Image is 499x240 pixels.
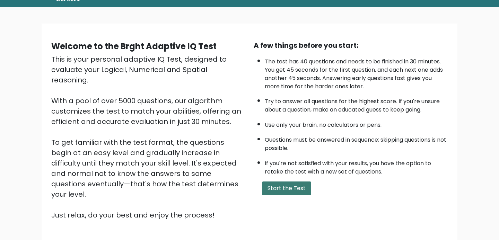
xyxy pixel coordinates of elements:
[265,94,448,114] li: Try to answer all questions for the highest score. If you're unsure about a question, make an edu...
[265,54,448,91] li: The test has 40 questions and needs to be finished in 30 minutes. You get 45 seconds for the firs...
[51,54,245,220] div: This is your personal adaptive IQ Test, designed to evaluate your Logical, Numerical and Spatial ...
[265,156,448,176] li: If you're not satisfied with your results, you have the option to retake the test with a new set ...
[265,132,448,152] li: Questions must be answered in sequence; skipping questions is not possible.
[254,40,448,51] div: A few things before you start:
[51,41,217,52] b: Welcome to the Brght Adaptive IQ Test
[265,117,448,129] li: Use only your brain, no calculators or pens.
[262,181,311,195] button: Start the Test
